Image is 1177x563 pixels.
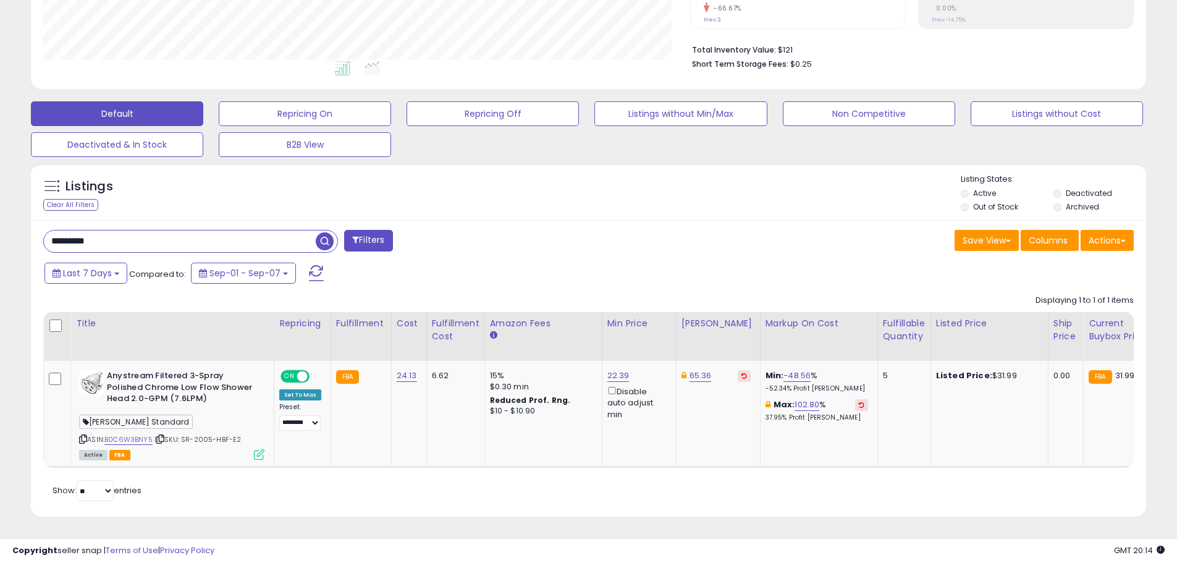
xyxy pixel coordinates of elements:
div: Preset: [279,403,321,431]
small: -66.67% [709,4,741,13]
div: % [766,370,868,393]
a: B0C6W3BNY5 [104,434,153,445]
button: Filters [344,230,392,252]
small: FBA [1089,370,1112,384]
span: Compared to: [129,268,186,280]
button: B2B View [219,132,391,157]
i: Revert to store-level Max Markup [859,402,864,408]
div: $0.30 min [490,381,593,392]
button: Save View [955,230,1019,251]
a: 65.36 [690,370,712,382]
p: 37.95% Profit [PERSON_NAME] [766,413,868,422]
span: Columns [1029,234,1068,247]
button: Listings without Cost [971,101,1143,126]
span: FBA [109,450,130,460]
th: The percentage added to the cost of goods (COGS) that forms the calculator for Min & Max prices. [760,312,877,361]
p: Listing States: [961,174,1146,185]
button: Deactivated & In Stock [31,132,203,157]
div: Displaying 1 to 1 of 1 items [1036,295,1134,307]
div: Disable auto adjust min [607,384,667,420]
button: Last 7 Days [44,263,127,284]
small: 0.00% [932,4,956,13]
b: Listed Price: [936,370,992,381]
div: Title [76,317,269,330]
small: Amazon Fees. [490,330,497,341]
h5: Listings [65,178,113,195]
small: Prev: 3 [704,16,721,23]
button: Repricing On [219,101,391,126]
a: 24.13 [397,370,417,382]
div: Listed Price [936,317,1043,330]
div: % [766,399,868,422]
a: -48.56 [783,370,811,382]
div: Ship Price [1053,317,1078,343]
small: FBA [336,370,359,384]
div: Fulfillment Cost [432,317,479,343]
i: This overrides the store level max markup for this listing [766,400,770,408]
label: Active [973,188,996,198]
div: [PERSON_NAME] [681,317,755,330]
strong: Copyright [12,544,57,556]
div: Markup on Cost [766,317,872,330]
div: Min Price [607,317,671,330]
small: Prev: -14.75% [932,16,966,23]
span: Last 7 Days [63,267,112,279]
button: Listings without Min/Max [594,101,767,126]
div: Cost [397,317,421,330]
div: 15% [490,370,593,381]
i: Revert to store-level Dynamic Max Price [741,373,747,379]
span: All listings currently available for purchase on Amazon [79,450,108,460]
span: ON [282,371,297,382]
b: Min: [766,370,784,381]
button: Default [31,101,203,126]
span: 2025-09-15 20:14 GMT [1114,544,1165,556]
div: Repricing [279,317,326,330]
b: Max: [774,399,795,410]
img: 41N2BMnmZjL._SL40_.jpg [79,370,104,395]
li: $121 [692,41,1124,56]
div: 6.62 [432,370,475,381]
div: Fulfillment [336,317,386,330]
a: Privacy Policy [160,544,214,556]
label: Deactivated [1066,188,1112,198]
div: 0.00 [1053,370,1074,381]
div: Amazon Fees [490,317,597,330]
b: Total Inventory Value: [692,44,776,55]
span: Sep-01 - Sep-07 [209,267,281,279]
span: | SKU: SR-2005-HBF-E2 [154,434,242,444]
div: 5 [883,370,921,381]
span: OFF [308,371,327,382]
div: Fulfillable Quantity [883,317,926,343]
div: Set To Max [279,389,321,400]
div: $10 - $10.90 [490,406,593,417]
span: [PERSON_NAME] Standard [79,415,193,429]
b: Anystream Filtered 3-Spray Polished Chrome Low Flow Shower Head 2.0-GPM (7.6LPM) [107,370,257,408]
button: Non Competitive [783,101,955,126]
label: Out of Stock [973,201,1018,212]
div: ASIN: [79,370,264,459]
a: 102.80 [795,399,819,411]
p: -52.34% Profit [PERSON_NAME] [766,384,868,393]
span: $0.25 [790,58,812,70]
div: Current Buybox Price [1089,317,1152,343]
button: Sep-01 - Sep-07 [191,263,296,284]
button: Actions [1081,230,1134,251]
label: Archived [1066,201,1099,212]
div: Clear All Filters [43,199,98,211]
button: Repricing Off [407,101,579,126]
button: Columns [1021,230,1079,251]
a: Terms of Use [106,544,158,556]
div: seller snap | | [12,545,214,557]
b: Short Term Storage Fees: [692,59,788,69]
b: Reduced Prof. Rng. [490,395,571,405]
span: 31.99 [1115,370,1135,381]
span: Show: entries [53,485,141,496]
div: $31.99 [936,370,1039,381]
i: This overrides the store level Dynamic Max Price for this listing [681,371,686,379]
a: 22.39 [607,370,630,382]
